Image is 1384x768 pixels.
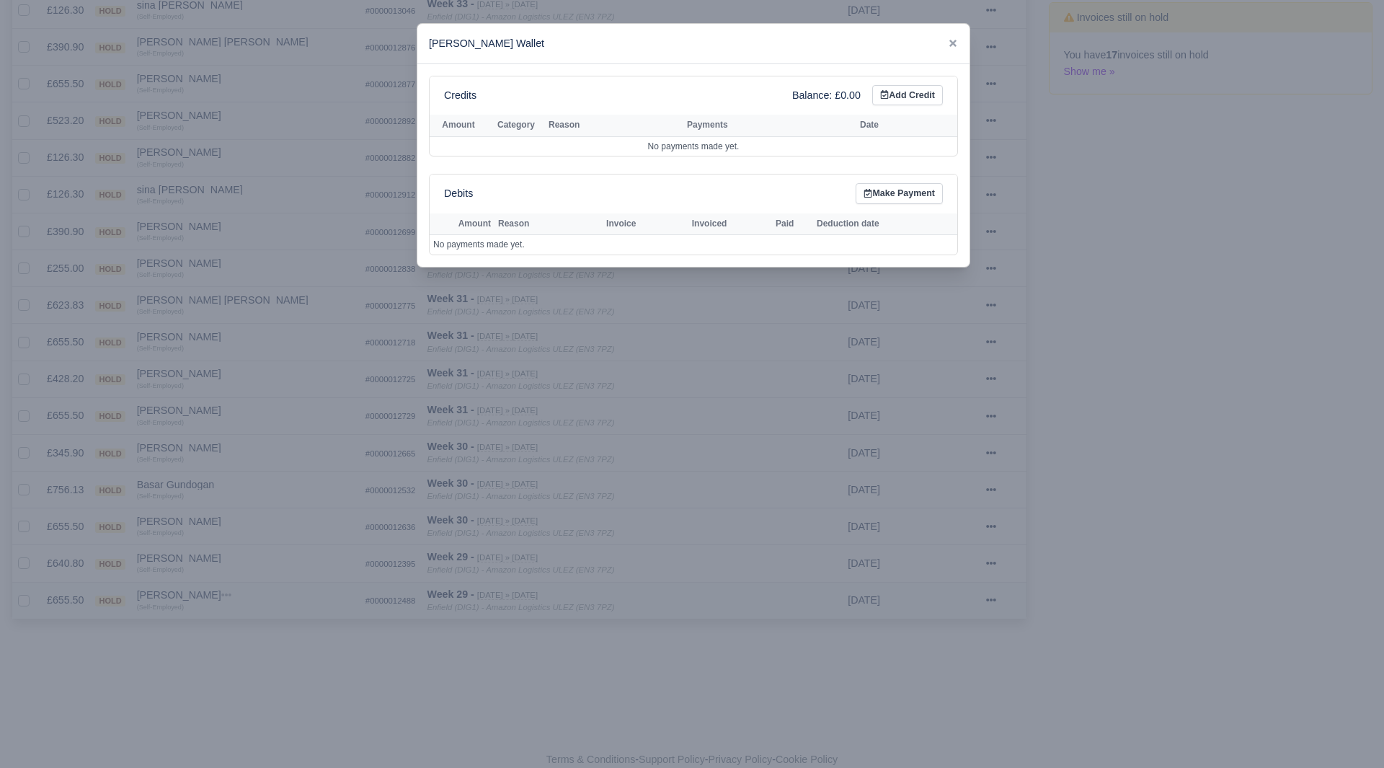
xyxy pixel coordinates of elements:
iframe: Chat Widget [1124,601,1384,768]
h6: Credits [444,89,476,102]
th: Reason [545,115,683,136]
h6: Debits [444,187,473,200]
a: Add Credit [872,85,943,106]
div: Balance: £0.00 [792,87,861,104]
th: Deduction date [813,213,957,235]
div: [PERSON_NAME] Wallet [417,24,970,64]
th: Date [856,115,950,136]
th: Reason [494,213,580,235]
a: Make Payment [856,183,943,204]
th: Amount [430,213,494,235]
th: Invoice [580,213,662,235]
th: Invoiced [662,213,757,235]
th: Payments [683,115,856,136]
td: No payments made yet. [430,136,957,156]
th: Paid [756,213,813,235]
th: Category [487,115,545,136]
th: Amount [430,115,487,136]
td: No payments made yet. [430,235,957,255]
